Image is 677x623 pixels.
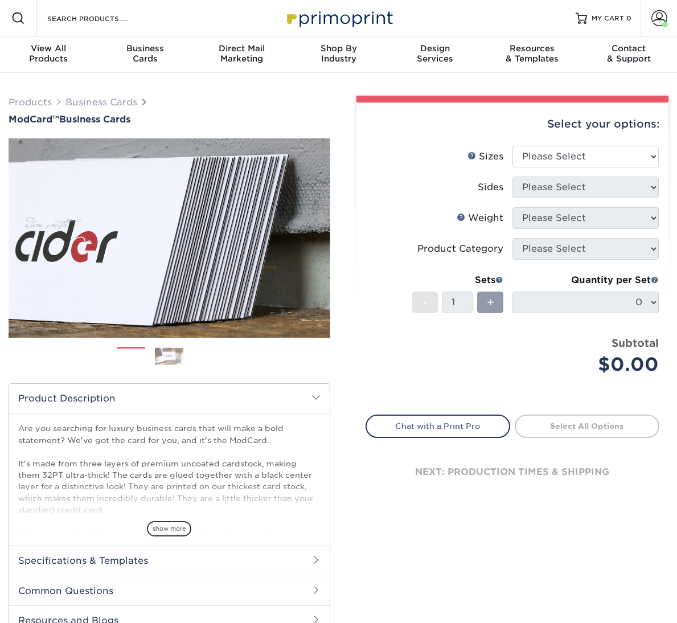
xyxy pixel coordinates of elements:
[592,14,624,23] span: MY CART
[282,6,396,30] img: Primoprint
[9,384,330,413] h2: Product Description
[422,294,428,311] span: -
[417,242,503,256] div: Product Category
[194,43,290,64] div: Marketing
[612,337,659,349] strong: Subtotal
[467,150,503,163] div: Sizes
[155,347,183,365] img: Business Cards 02
[9,97,52,108] a: Products
[193,342,221,371] img: Business Cards 03
[9,77,330,399] img: ModCard™ 01
[9,114,59,125] span: ModCard™
[483,36,580,73] a: Resources& Templates
[194,43,290,54] span: Direct Mail
[117,343,145,371] img: Business Cards 01
[387,36,483,73] a: DesignServices
[487,294,494,311] span: +
[412,273,503,287] div: Sets
[46,11,157,25] input: SEARCH PRODUCTS.....
[97,43,194,64] div: Cards
[626,14,631,22] span: 0
[9,114,330,125] h1: Business Cards
[387,43,483,54] span: Design
[147,521,191,536] span: show more
[194,36,290,73] a: Direct MailMarketing
[478,181,503,194] div: Sides
[65,97,137,108] a: Business Cards
[457,211,503,225] div: Weight
[9,114,330,125] a: ModCard™Business Cards
[515,415,659,437] a: Select All Options
[521,351,659,378] div: $0.00
[9,546,330,575] h2: Specifications & Templates
[290,43,387,64] div: Industry
[290,36,387,73] a: Shop ByIndustry
[366,415,510,437] a: Chat with a Print Pro
[580,43,677,64] div: & Support
[366,438,660,506] div: next: production times & shipping
[97,43,194,54] span: Business
[290,43,387,54] span: Shop By
[580,43,677,54] span: Contact
[97,36,194,73] a: BusinessCards
[387,43,483,64] div: Services
[483,43,580,54] span: Resources
[366,103,660,146] div: Select your options:
[512,273,659,287] div: Quantity per Set
[580,36,677,73] a: Contact& Support
[483,43,580,64] div: & Templates
[9,576,330,605] h2: Common Questions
